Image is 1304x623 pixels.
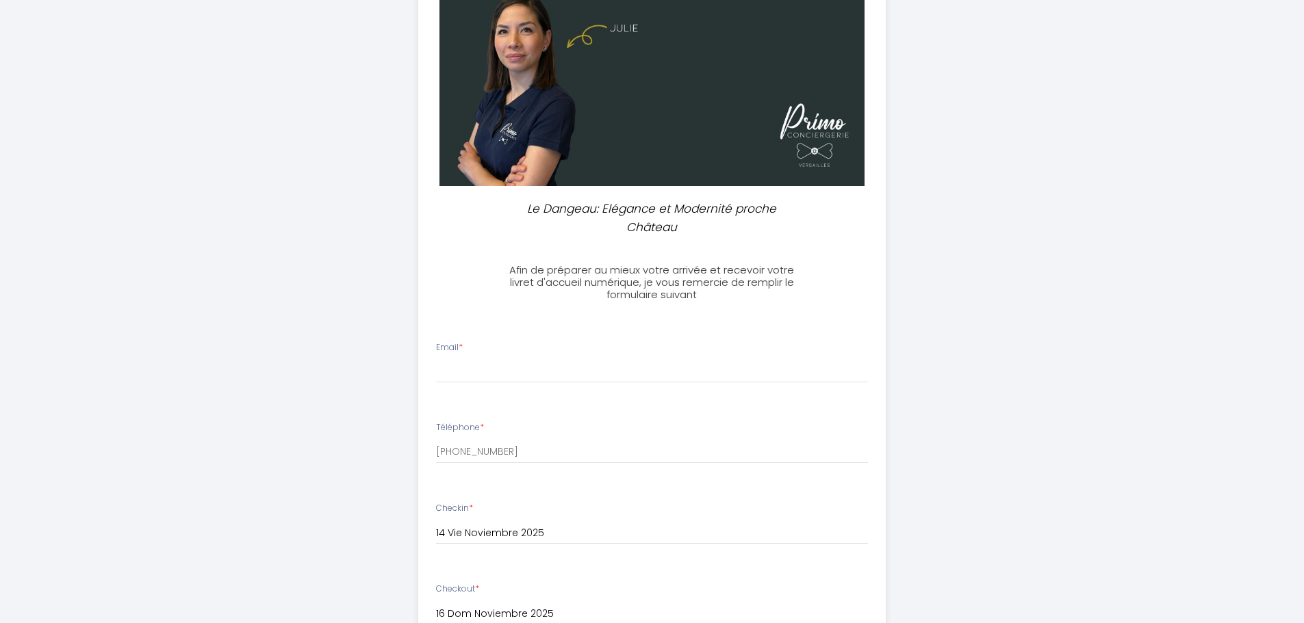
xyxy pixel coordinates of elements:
label: Checkin [436,502,473,515]
p: Le Dangeau: Elégance et Modernité proche Château [506,200,799,236]
label: Email [436,341,463,354]
label: Téléphone [436,421,484,434]
h3: Afin de préparer au mieux votre arrivée et recevoir votre livret d'accueil numérique, je vous rem... [500,264,804,301]
label: Checkout [436,583,479,596]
